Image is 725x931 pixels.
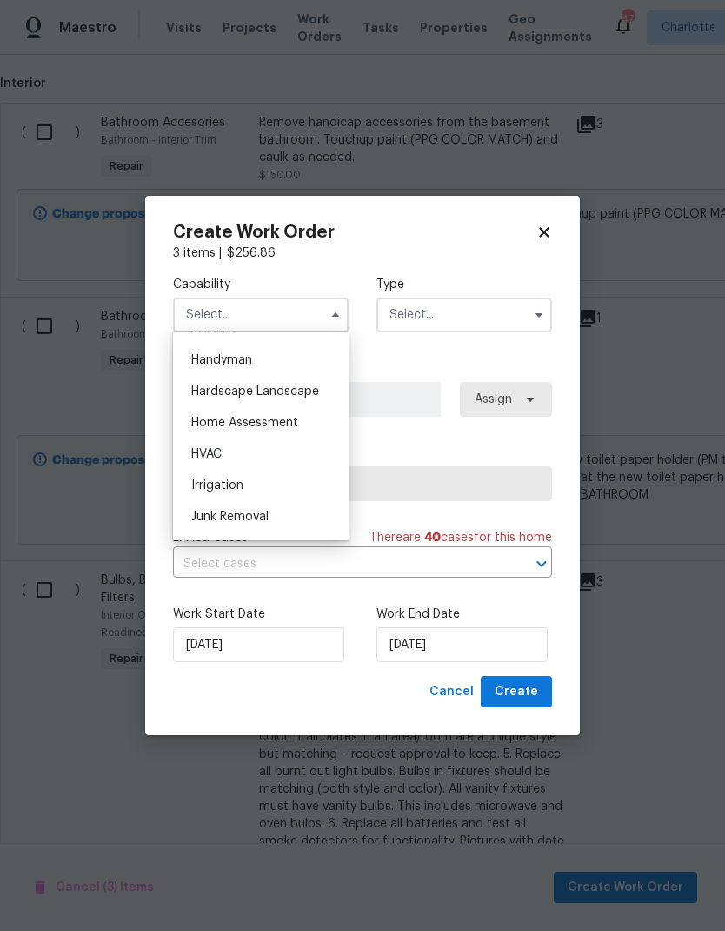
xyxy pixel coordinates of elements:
span: Junk Removal [191,511,269,523]
input: M/D/YYYY [173,627,344,662]
span: Assign [475,391,512,408]
h2: Create Work Order [173,224,536,241]
span: Create [495,681,538,703]
label: Work End Date [376,606,552,623]
label: Capability [173,276,349,293]
span: Select trade partner [188,475,537,492]
span: 40 [424,532,441,544]
button: Hide options [325,305,346,325]
span: $ 256.86 [227,247,276,259]
button: Create [481,676,552,708]
input: Select... [376,298,552,332]
span: Hardscape Landscape [191,385,319,398]
button: Open [529,552,554,576]
span: Irrigation [191,479,243,492]
span: Cancel [429,681,474,703]
label: Work Order Manager [173,360,552,378]
span: There are case s for this home [369,529,552,546]
div: 3 items | [173,244,552,262]
span: HVAC [191,448,222,460]
label: Trade Partner [173,445,552,462]
span: Home Assessment [191,417,298,429]
input: Select... [173,298,349,332]
button: Cancel [422,676,481,708]
span: Handyman [191,354,252,366]
label: Work Start Date [173,606,349,623]
label: Type [376,276,552,293]
button: Show options [529,305,549,325]
input: Select cases [173,551,503,578]
input: M/D/YYYY [376,627,548,662]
